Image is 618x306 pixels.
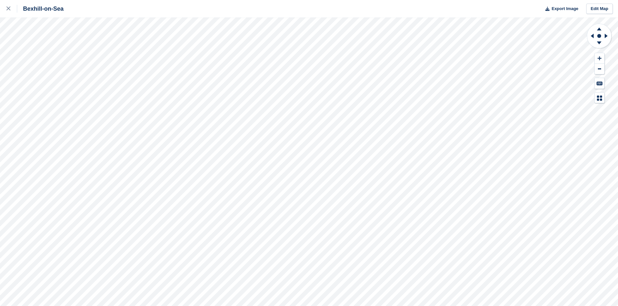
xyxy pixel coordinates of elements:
[17,5,64,13] div: Bexhill-on-Sea
[595,53,604,64] button: Zoom In
[586,4,613,14] a: Edit Map
[595,64,604,74] button: Zoom Out
[595,93,604,103] button: Map Legend
[595,78,604,89] button: Keyboard Shortcuts
[541,4,578,14] button: Export Image
[551,6,578,12] span: Export Image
